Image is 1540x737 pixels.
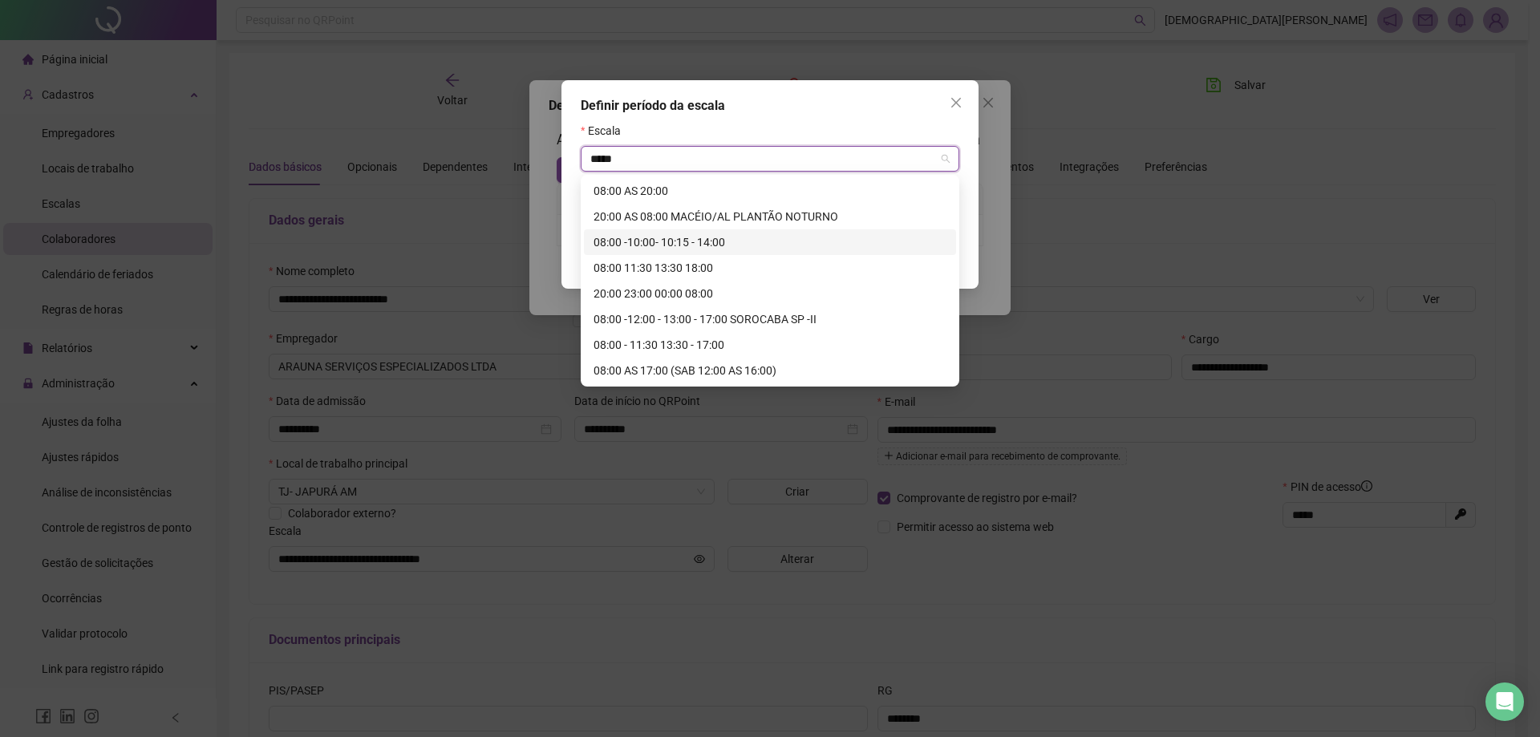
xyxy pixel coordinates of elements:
[943,90,969,115] button: Close
[584,306,956,332] div: 08:00 -12:00 - 13:00 - 17:00 SOROCABA SP -II
[594,208,946,225] div: 20:00 AS 08:00 MACÉIO/AL PLANTÃO NOTURNO
[584,358,956,383] div: 08:00 AS 17:00 (SAB 12:00 AS 16:00)
[594,285,946,302] div: 20:00 23:00 00:00 08:00
[594,182,946,200] div: 08:00 AS 20:00
[584,178,956,204] div: 08:00 AS 20:00
[950,96,962,109] span: close
[594,362,946,379] div: 08:00 AS 17:00 (SAB 12:00 AS 16:00)
[594,233,946,251] div: 08:00 -10:00- 10:15 - 14:00
[594,336,946,354] div: 08:00 - 11:30 13:30 - 17:00
[584,332,956,358] div: 08:00 - 11:30 13:30 - 17:00
[584,255,956,281] div: 08:00 11:30 13:30 18:00
[581,122,631,140] label: Escala
[584,204,956,229] div: 20:00 AS 08:00 MACÉIO/AL PLANTÃO NOTURNO
[584,229,956,255] div: 08:00 -10:00- 10:15 - 14:00
[584,281,956,306] div: 20:00 23:00 00:00 08:00
[1485,682,1524,721] div: Open Intercom Messenger
[594,310,946,328] div: 08:00 -12:00 - 13:00 - 17:00 SOROCABA SP -II
[594,259,946,277] div: 08:00 11:30 13:30 18:00
[581,96,959,115] div: Definir período da escala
